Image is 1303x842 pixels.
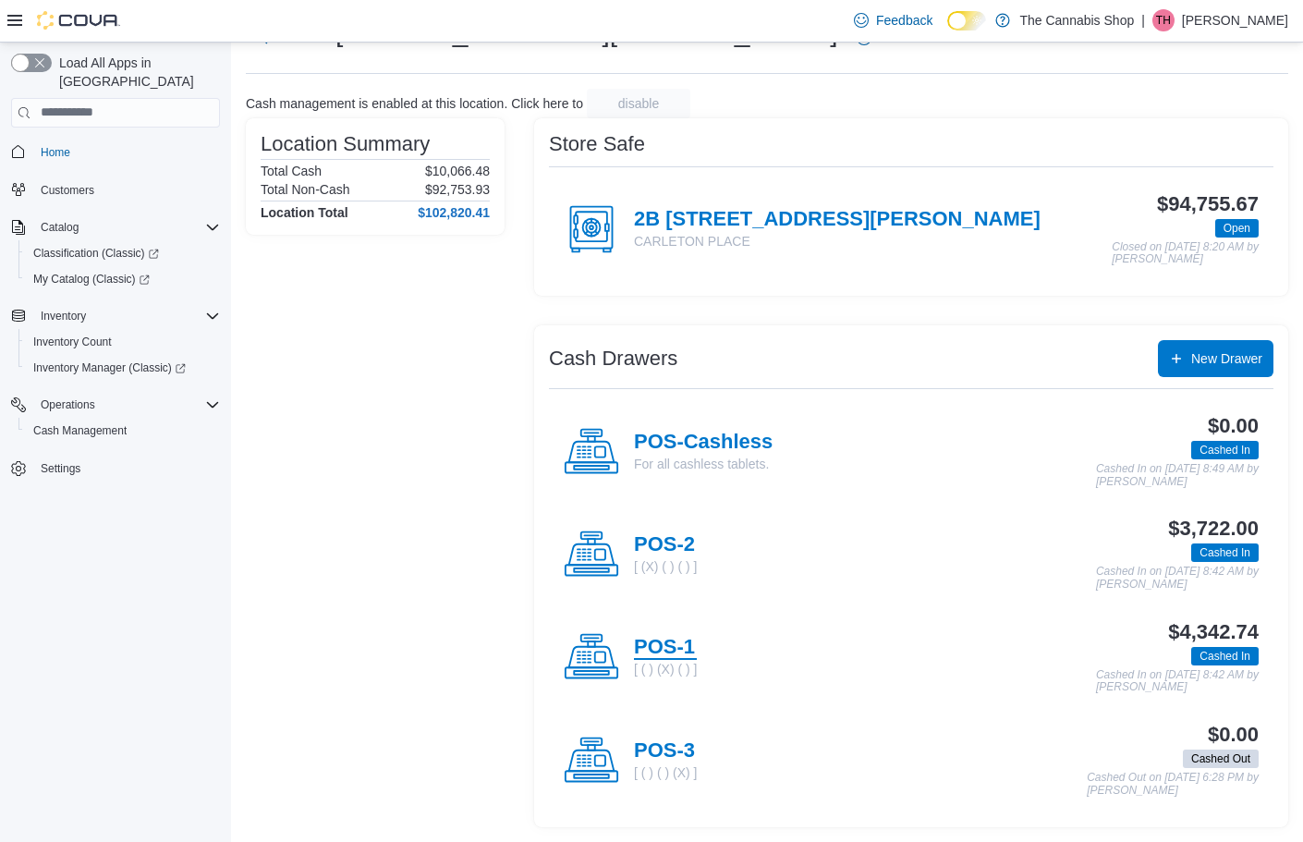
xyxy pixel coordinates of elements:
[26,420,220,442] span: Cash Management
[33,141,78,164] a: Home
[33,216,86,238] button: Catalog
[549,348,677,370] h3: Cash Drawers
[846,2,940,39] a: Feedback
[1141,9,1145,31] p: |
[33,305,93,327] button: Inventory
[4,303,227,329] button: Inventory
[1168,518,1259,540] h3: $3,722.00
[1208,724,1259,746] h3: $0.00
[1191,543,1259,562] span: Cashed In
[1152,9,1175,31] div: Trevor Hands
[634,431,773,455] h4: POS-Cashless
[1183,750,1259,768] span: Cashed Out
[18,355,227,381] a: Inventory Manager (Classic)
[1096,566,1259,591] p: Cashed In on [DATE] 8:42 AM by [PERSON_NAME]
[33,423,127,438] span: Cash Management
[246,96,583,111] p: Cash management is enabled at this location. Click here to
[947,11,986,31] input: Dark Mode
[18,240,227,266] a: Classification (Classic)
[1157,193,1259,215] h3: $94,755.67
[425,164,490,178] p: $10,066.48
[33,394,103,416] button: Operations
[26,331,119,353] a: Inventory Count
[52,54,220,91] span: Load All Apps in [GEOGRAPHIC_DATA]
[587,89,690,118] button: disable
[1096,463,1259,488] p: Cashed In on [DATE] 8:49 AM by [PERSON_NAME]
[1199,544,1250,561] span: Cashed In
[18,266,227,292] a: My Catalog (Classic)
[1096,669,1259,694] p: Cashed In on [DATE] 8:42 AM by [PERSON_NAME]
[1112,241,1259,266] p: Closed on [DATE] 8:20 AM by [PERSON_NAME]
[1191,647,1259,665] span: Cashed In
[261,133,430,155] h3: Location Summary
[37,11,120,30] img: Cova
[41,397,95,412] span: Operations
[634,533,697,557] h4: POS-2
[41,309,86,323] span: Inventory
[1156,9,1171,31] span: TH
[26,331,220,353] span: Inventory Count
[33,394,220,416] span: Operations
[33,335,112,349] span: Inventory Count
[634,660,697,678] p: [ ( ) (X) ( ) ]
[1191,349,1262,368] span: New Drawer
[41,461,80,476] span: Settings
[634,636,697,660] h4: POS-1
[1158,340,1273,377] button: New Drawer
[1191,750,1250,767] span: Cashed Out
[18,329,227,355] button: Inventory Count
[33,178,220,201] span: Customers
[634,455,773,473] p: For all cashless tablets.
[1087,772,1259,797] p: Cashed Out on [DATE] 6:28 PM by [PERSON_NAME]
[4,455,227,482] button: Settings
[33,458,88,480] a: Settings
[33,272,150,287] span: My Catalog (Classic)
[26,242,166,264] a: Classification (Classic)
[261,164,322,178] h6: Total Cash
[1199,648,1250,665] span: Cashed In
[4,392,227,418] button: Operations
[26,420,134,442] a: Cash Management
[876,11,932,30] span: Feedback
[634,208,1041,232] h4: 2B [STREET_ADDRESS][PERSON_NAME]
[33,216,220,238] span: Catalog
[26,357,193,379] a: Inventory Manager (Classic)
[1168,621,1259,643] h3: $4,342.74
[634,763,697,782] p: [ ( ) ( ) (X) ]
[41,183,94,198] span: Customers
[41,220,79,235] span: Catalog
[1019,9,1134,31] p: The Cannabis Shop
[33,457,220,480] span: Settings
[261,182,350,197] h6: Total Non-Cash
[425,182,490,197] p: $92,753.93
[33,305,220,327] span: Inventory
[41,145,70,160] span: Home
[1182,9,1288,31] p: [PERSON_NAME]
[261,205,348,220] h4: Location Total
[26,357,220,379] span: Inventory Manager (Classic)
[33,246,159,261] span: Classification (Classic)
[33,360,186,375] span: Inventory Manager (Classic)
[1199,442,1250,458] span: Cashed In
[618,94,659,113] span: disable
[33,179,102,201] a: Customers
[11,131,220,531] nav: Complex example
[634,232,1041,250] p: CARLETON PLACE
[18,418,227,444] button: Cash Management
[4,214,227,240] button: Catalog
[4,177,227,203] button: Customers
[33,140,220,164] span: Home
[1208,415,1259,437] h3: $0.00
[26,268,157,290] a: My Catalog (Classic)
[26,242,220,264] span: Classification (Classic)
[1215,219,1259,238] span: Open
[1224,220,1250,237] span: Open
[26,268,220,290] span: My Catalog (Classic)
[634,739,697,763] h4: POS-3
[418,205,490,220] h4: $102,820.41
[549,133,645,155] h3: Store Safe
[634,557,697,576] p: [ (X) ( ) ( ) ]
[1191,441,1259,459] span: Cashed In
[4,139,227,165] button: Home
